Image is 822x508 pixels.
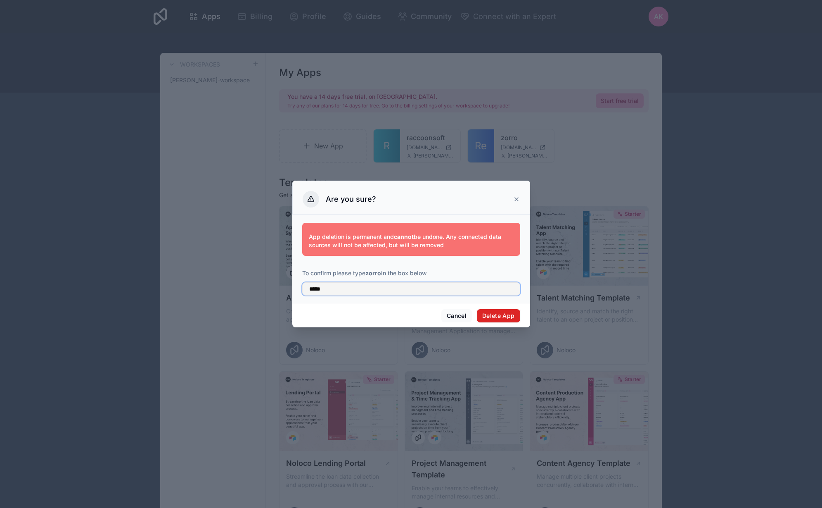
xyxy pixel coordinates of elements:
[302,269,520,277] p: To confirm please type in the box below
[309,233,514,249] p: App deletion is permanent and be undone. Any connected data sources will not be affected, but wil...
[365,270,381,277] strong: zorro
[477,309,520,322] button: Delete App
[326,194,376,204] h3: Are you sure?
[441,309,472,322] button: Cancel
[394,233,414,240] strong: cannot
